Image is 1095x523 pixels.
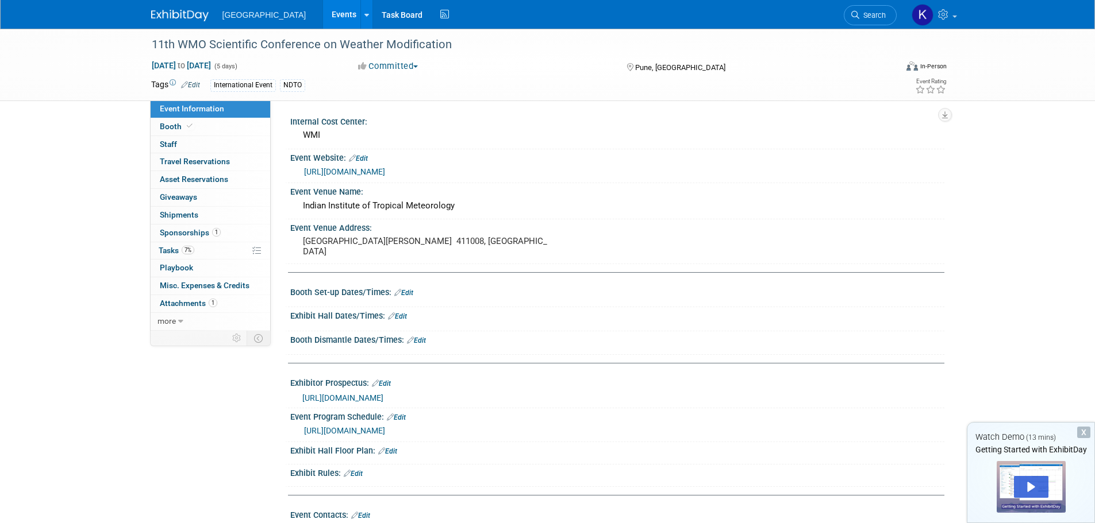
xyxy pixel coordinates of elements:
div: Getting Started with ExhibitDay [967,444,1094,455]
div: Event Format [829,60,947,77]
span: Travel Reservations [160,157,230,166]
a: Edit [387,413,406,421]
a: Event Information [151,100,270,118]
img: Kala Golden [912,4,933,26]
span: Event Information [160,104,224,113]
span: to [176,61,187,70]
div: Event Rating [915,79,946,84]
a: Travel Reservations [151,153,270,171]
span: [DATE] [DATE] [151,60,212,71]
td: Personalize Event Tab Strip [227,331,247,346]
span: Giveaways [160,192,197,202]
a: Edit [394,289,413,297]
span: Pune, [GEOGRAPHIC_DATA] [635,63,725,72]
span: [GEOGRAPHIC_DATA] [222,10,306,20]
a: [URL][DOMAIN_NAME] [304,426,385,435]
span: Asset Reservations [160,175,228,184]
div: Event Program Schedule: [290,408,944,423]
span: 1 [209,299,217,307]
div: Exhibit Rules: [290,464,944,479]
a: Search [844,5,897,25]
span: Attachments [160,299,217,308]
a: Giveaways [151,189,270,206]
div: Booth Dismantle Dates/Times: [290,331,944,346]
a: Asset Reservations [151,171,270,188]
span: Tasks [159,246,194,255]
div: Event Venue Name: [290,183,944,197]
span: Staff [160,140,177,149]
a: Edit [388,312,407,320]
a: more [151,313,270,330]
a: Edit [351,512,370,520]
a: [URL][DOMAIN_NAME] [304,167,385,176]
a: Misc. Expenses & Credits [151,277,270,295]
a: Edit [378,447,397,455]
span: more [157,316,176,326]
a: Playbook [151,259,270,277]
td: Toggle Event Tabs [247,331,270,346]
div: Event Contacts: [290,506,944,521]
div: In-Person [920,62,947,71]
span: Search [859,11,886,20]
span: 1 [212,228,221,237]
div: 11th WMO Scientific Conference on Weather Modification [148,34,879,55]
div: Dismiss [1077,427,1090,438]
div: Exhibit Hall Dates/Times: [290,307,944,322]
a: Edit [349,154,368,162]
div: Play [1014,476,1048,498]
div: Internal Cost Center: [290,113,944,127]
div: Event Venue Address: [290,219,944,234]
a: [URL][DOMAIN_NAME] [302,393,383,402]
div: Exhibit Hall Floor Plan: [290,442,944,457]
td: Tags [151,79,200,92]
button: Committed [354,60,422,72]
div: Indian Institute of Tropical Meteorology [299,197,936,215]
a: Booth [151,118,270,135]
a: Sponsorships1 [151,224,270,242]
span: Sponsorships [160,228,221,237]
a: Shipments [151,207,270,224]
a: Edit [407,336,426,344]
a: Staff [151,136,270,153]
img: ExhibitDay [151,10,209,21]
div: International Event [210,79,276,91]
i: Booth reservation complete [187,123,193,129]
span: (13 mins) [1026,433,1056,441]
div: Exhibitor Prospectus: [290,374,944,389]
span: Misc. Expenses & Credits [160,281,249,290]
div: Watch Demo [967,431,1094,443]
span: (5 days) [213,63,237,70]
div: WMI [299,126,936,144]
span: Booth [160,122,195,131]
pre: [GEOGRAPHIC_DATA][PERSON_NAME] 411008, [GEOGRAPHIC_DATA] [303,236,550,257]
a: Edit [181,81,200,89]
div: NDTO [280,79,305,91]
div: Booth Set-up Dates/Times: [290,284,944,299]
span: 7% [182,246,194,254]
a: Attachments1 [151,295,270,312]
a: Tasks7% [151,242,270,259]
span: Shipments [160,210,198,219]
span: Playbook [160,263,193,272]
img: Format-Inperson.png [906,61,918,71]
div: Event Website: [290,149,944,164]
a: Edit [344,470,363,478]
a: Edit [372,379,391,388]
